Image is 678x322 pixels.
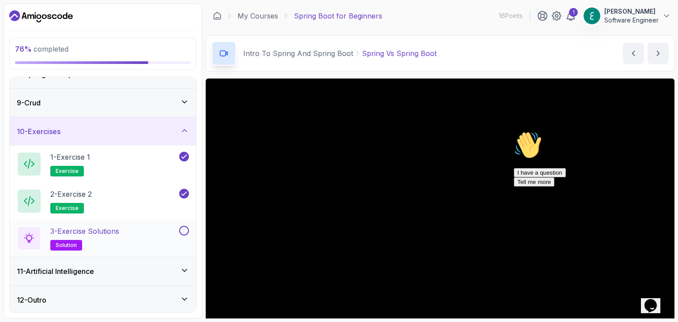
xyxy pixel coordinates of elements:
div: 1 [569,8,578,17]
p: 16 Points [499,11,523,20]
span: completed [15,45,68,53]
h3: 9 - Crud [17,97,41,108]
a: Dashboard [9,9,73,23]
button: Tell me more [4,50,44,59]
button: previous content [623,43,644,64]
button: I have a question [4,41,56,50]
h3: 12 - Outro [17,295,46,305]
p: Spring Vs Spring Boot [362,48,437,59]
span: exercise [56,168,79,175]
p: 3 - Exercise Solutions [50,226,119,236]
button: 10-Exercises [10,117,196,146]
button: user profile image[PERSON_NAME]Software Engineer [583,7,671,25]
a: 1 [565,11,576,21]
button: next content [648,43,669,64]
p: 1 - Exercise 1 [50,152,90,162]
button: 12-Outro [10,286,196,314]
p: Intro To Spring And Spring Boot [243,48,353,59]
button: 1-Exercise 1exercise [17,152,189,176]
span: 76 % [15,45,32,53]
button: 3-Exercise Solutionssolution [17,226,189,251]
div: 👋Hi! How can we help?I have a questionTell me more [4,4,162,59]
button: 9-Crud [10,89,196,117]
p: Spring Boot for Beginners [294,11,382,21]
button: 11-Artificial Intelligence [10,257,196,285]
span: solution [56,242,77,249]
span: exercise [56,205,79,212]
h3: 11 - Artificial Intelligence [17,266,94,277]
img: :wave: [4,4,32,32]
iframe: chat widget [510,127,669,282]
p: [PERSON_NAME] [604,7,659,16]
a: Dashboard [213,11,222,20]
p: Software Engineer [604,16,659,25]
button: 2-Exercise 2exercise [17,189,189,213]
img: user profile image [584,7,600,24]
span: Hi! How can we help? [4,26,87,33]
h3: 10 - Exercises [17,126,60,137]
a: My Courses [237,11,278,21]
p: 2 - Exercise 2 [50,189,92,199]
iframe: chat widget [641,287,669,313]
